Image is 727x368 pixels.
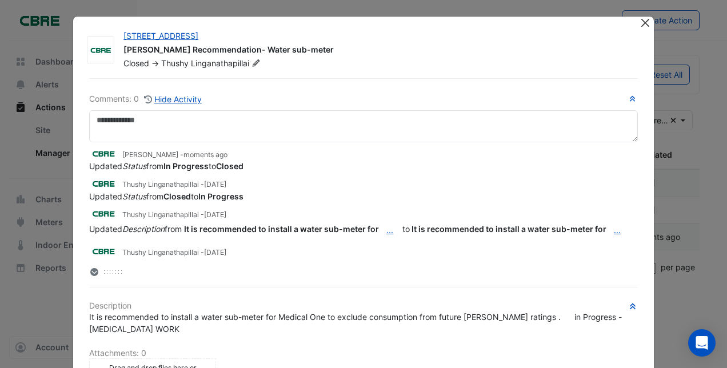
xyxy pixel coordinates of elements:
span: 2025-07-18 14:05:18 [204,180,226,189]
em: Status [122,191,146,201]
strong: Closed [163,191,191,201]
img: CBRE Charter Hall [87,45,114,56]
h6: Description [89,301,638,311]
div: Comments: 0 [89,93,202,106]
strong: Closed [216,161,243,171]
small: [PERSON_NAME] - [122,150,227,160]
button: ... [606,220,628,240]
span: 2025-07-15 10:03:31 [204,248,226,257]
img: CBRE Charter Hall [89,207,118,220]
em: Status [122,161,146,171]
small: Thushy Linganathapillai - [122,210,226,220]
span: It is recommended to install a water sub-meter for [184,224,402,234]
span: Updated from to [89,191,243,201]
em: Description [122,224,165,234]
strong: In Progress [163,161,209,171]
button: Close [640,17,652,29]
span: It is recommended to install a water sub-meter for [412,224,628,234]
span: to [89,224,628,234]
span: Updated from to [89,161,243,171]
span: Updated from [89,224,182,234]
span: 2025-09-15 09:10:13 [183,150,227,159]
div: Open Intercom Messenger [688,329,716,357]
small: Thushy Linganathapillai - [122,179,226,190]
span: Linganathapillai [191,58,262,69]
span: Thushy [161,58,189,68]
a: [STREET_ADDRESS] [123,31,198,41]
img: CBRE Charter Hall [89,177,118,190]
strong: In Progress [198,191,243,201]
span: Closed [123,58,149,68]
small: Thushy Linganathapillai - [122,247,226,258]
img: CBRE Charter Hall [89,245,118,258]
span: -> [151,58,159,68]
span: 2025-07-15 10:04:32 [204,210,226,219]
img: CBRE Charter Hall [89,147,118,160]
h6: Attachments: 0 [89,349,638,358]
span: It is recommended to install a water sub-meter for Medical One to exclude consumption from future... [89,312,622,334]
button: Hide Activity [143,93,202,106]
button: ... [379,220,401,240]
fa-layers: More [89,268,99,276]
div: [PERSON_NAME] Recommendation- Water sub-meter [123,44,626,58]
